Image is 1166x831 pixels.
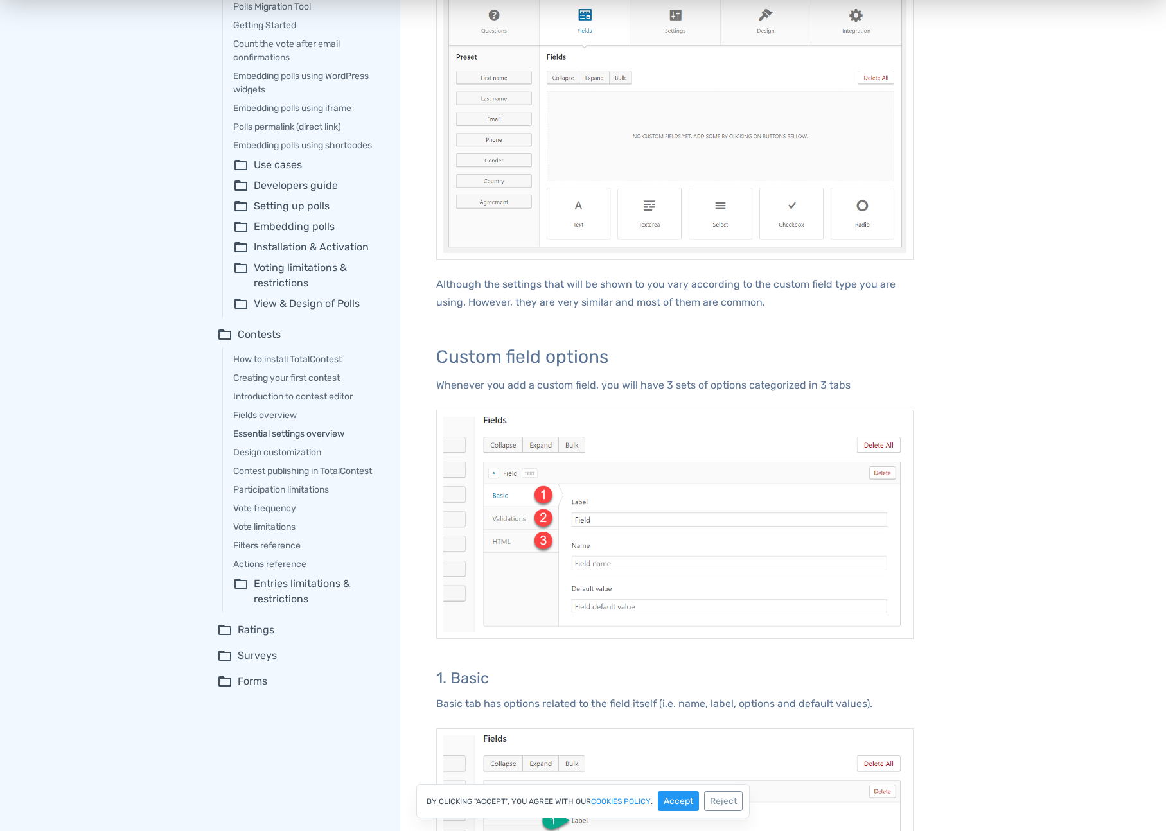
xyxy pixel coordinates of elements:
a: Contest publishing in TotalContest [233,464,382,478]
span: folder_open [233,178,249,193]
h3: Custom field options [436,347,914,367]
a: Embedding polls using WordPress widgets [233,69,382,96]
p: Although the settings that will be shown to you vary according to the custom field type you are u... [436,276,914,311]
a: Polls permalink (direct link) [233,120,382,134]
img: Custom fields options tabs [436,410,914,640]
button: Accept [658,791,699,811]
span: folder_open [233,219,249,234]
span: folder_open [233,157,249,173]
span: folder_open [217,622,233,638]
h4: 1. Basic [436,670,914,687]
a: cookies policy [591,798,651,805]
summary: folder_openSetting up polls [233,198,382,214]
span: folder_open [233,296,249,311]
a: Creating your first contest [233,371,382,385]
span: folder_open [233,576,249,607]
span: folder_open [233,240,249,255]
summary: folder_openEntries limitations & restrictions [233,576,382,607]
summary: folder_openRatings [217,622,382,638]
a: Participation limitations [233,483,382,496]
a: Fields overview [233,408,382,422]
span: folder_open [217,648,233,663]
a: Count the vote after email confirmations [233,37,382,64]
a: Essential settings overview [233,427,382,441]
span: folder_open [233,260,249,291]
a: Actions reference [233,557,382,571]
a: Getting Started [233,19,382,32]
a: Embedding polls using shortcodes [233,139,382,152]
summary: folder_openEmbedding polls [233,219,382,234]
a: Filters reference [233,539,382,552]
span: folder_open [217,674,233,689]
summary: folder_openSurveys [217,648,382,663]
a: Design customization [233,446,382,459]
summary: folder_openUse cases [233,157,382,173]
a: Vote limitations [233,520,382,534]
button: Reject [704,791,743,811]
summary: folder_openDevelopers guide [233,178,382,193]
summary: folder_openInstallation & Activation [233,240,382,255]
summary: folder_openView & Design of Polls [233,296,382,311]
a: Embedding polls using iframe [233,101,382,115]
p: Whenever you add a custom field, you will have 3 sets of options categorized in 3 tabs [436,376,914,394]
p: Basic tab has options related to the field itself (i.e. name, label, options and default values). [436,695,914,713]
a: Introduction to contest editor [233,390,382,403]
summary: folder_openContests [217,327,382,342]
summary: folder_openVoting limitations & restrictions [233,260,382,291]
span: folder_open [233,198,249,214]
span: folder_open [217,327,233,342]
a: How to install TotalContest [233,353,382,366]
a: Vote frequency [233,502,382,515]
div: By clicking "Accept", you agree with our . [416,784,750,818]
summary: folder_openForms [217,674,382,689]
